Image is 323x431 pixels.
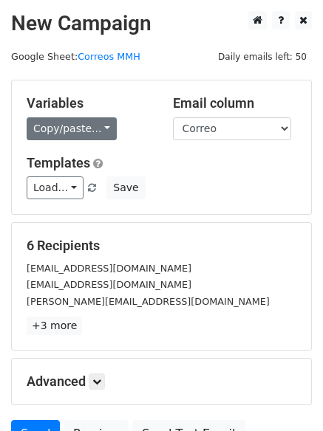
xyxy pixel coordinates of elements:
small: [EMAIL_ADDRESS][DOMAIN_NAME] [27,279,191,290]
small: [EMAIL_ADDRESS][DOMAIN_NAME] [27,263,191,274]
a: Correos MMH [78,51,140,62]
span: Daily emails left: 50 [213,49,312,65]
a: Daily emails left: 50 [213,51,312,62]
h5: 6 Recipients [27,238,296,254]
small: [PERSON_NAME][EMAIL_ADDRESS][DOMAIN_NAME] [27,296,270,307]
a: Copy/paste... [27,117,117,140]
h5: Advanced [27,373,296,390]
a: +3 more [27,317,82,335]
a: Templates [27,155,90,170]
button: Save [106,176,145,199]
h5: Email column [173,95,297,111]
div: Widget de chat [249,360,323,431]
a: Load... [27,176,84,199]
h2: New Campaign [11,11,312,36]
iframe: Chat Widget [249,360,323,431]
h5: Variables [27,95,151,111]
small: Google Sheet: [11,51,140,62]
